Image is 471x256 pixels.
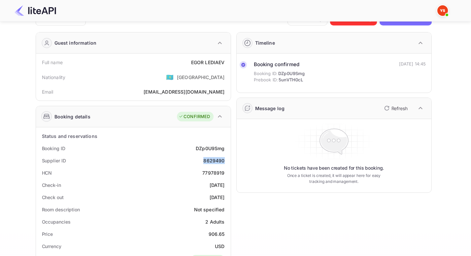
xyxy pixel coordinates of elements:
[194,206,225,213] div: Not specified
[205,218,224,225] div: 2 Adults
[254,61,305,68] div: Booking confirmed
[210,194,225,201] div: [DATE]
[42,145,65,152] div: Booking ID
[437,5,448,16] img: Yandex Support
[284,165,384,171] p: No tickets have been created for this booking.
[177,74,225,81] div: [GEOGRAPHIC_DATA]
[215,243,224,250] div: USD
[42,194,64,201] div: Check out
[196,145,224,152] div: DZp0U9Smg
[42,169,52,176] div: HCN
[254,77,278,83] span: Prebook ID:
[42,182,61,189] div: Check-in
[42,59,63,66] div: Full name
[399,61,426,67] div: [DATE] 14:45
[282,173,386,185] p: Once a ticket is created, it will appear here for easy tracking and management.
[179,113,210,120] div: CONFIRMED
[278,70,305,77] span: DZp0U9Smg
[210,182,225,189] div: [DATE]
[15,5,56,16] img: LiteAPI Logo
[42,206,80,213] div: Room description
[42,157,66,164] div: Supplier ID
[42,231,53,237] div: Price
[391,105,408,112] p: Refresh
[255,39,275,46] div: Timeline
[144,88,224,95] div: [EMAIL_ADDRESS][DOMAIN_NAME]
[42,243,61,250] div: Currency
[209,231,225,237] div: 906.65
[203,157,224,164] div: 8629490
[54,113,90,120] div: Booking details
[166,71,174,83] span: United States
[191,59,225,66] div: EGOR LEDIAEV
[202,169,224,176] div: 77978919
[42,88,53,95] div: Email
[54,39,97,46] div: Guest information
[279,77,303,83] span: 5unVTH0cL
[380,103,410,113] button: Refresh
[255,105,285,112] div: Message log
[42,133,97,140] div: Status and reservations
[42,218,71,225] div: Occupancies
[254,70,278,77] span: Booking ID:
[42,74,66,81] div: Nationality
